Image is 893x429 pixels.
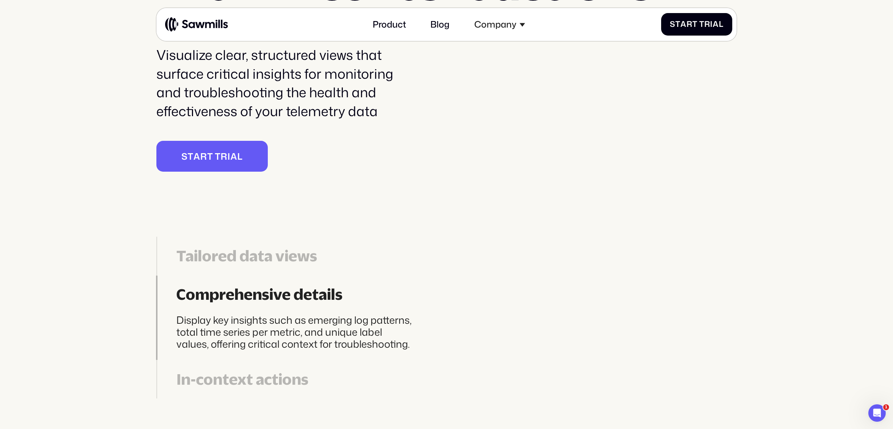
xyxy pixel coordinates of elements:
[193,151,200,162] span: a
[713,20,719,29] span: a
[215,151,221,162] span: T
[156,141,268,172] a: StartTrial
[424,12,456,36] a: Blog
[176,285,413,304] div: Comprehensive details
[675,20,680,29] span: t
[221,151,228,162] span: r
[474,19,516,30] div: Company
[230,151,237,162] span: a
[687,20,692,29] span: r
[467,12,532,36] div: Company
[704,20,710,29] span: r
[883,404,889,410] span: 1
[176,314,413,350] div: Display key insights such as emerging log patterns, total time series per metric, and unique labe...
[200,151,207,162] span: r
[207,151,213,162] span: t
[699,20,704,29] span: T
[366,12,413,36] a: Product
[692,20,697,29] span: t
[868,404,886,422] iframe: Intercom live chat
[710,20,713,29] span: i
[181,151,188,162] span: S
[176,247,413,265] div: Tailored data views
[670,20,675,29] span: S
[661,13,733,36] a: StartTrial
[156,46,413,121] div: Visualize clear, structured views that surface critical insights for monitoring and troubleshooti...
[176,370,413,389] div: In-context actions
[719,20,724,29] span: l
[228,151,230,162] span: i
[680,20,687,29] span: a
[237,151,243,162] span: l
[188,151,193,162] span: t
